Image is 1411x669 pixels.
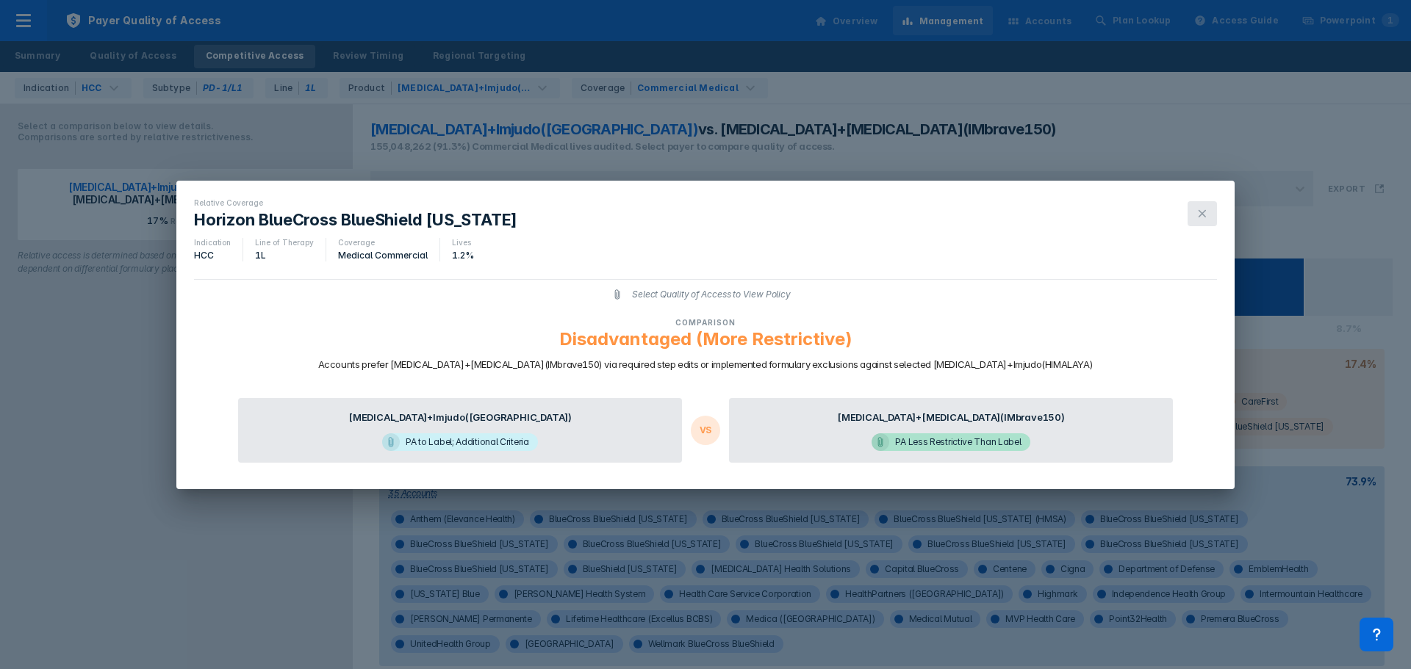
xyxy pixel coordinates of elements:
[675,318,736,327] span: comparison
[194,210,517,229] h1: Horizon BlueCross BlueShield [US_STATE]
[255,238,314,247] div: Line of Therapy
[691,416,720,445] div: VS
[338,238,428,247] div: Coverage
[452,250,474,261] div: 1.2%
[559,328,852,350] span: Disadvantaged (More Restrictive)
[348,410,572,424] span: [MEDICAL_DATA]+Imjudo([GEOGRAPHIC_DATA])
[895,433,1021,451] div: PA Less Restrictive Than Label
[194,250,231,261] div: HCC
[338,250,428,261] div: Medical Commercial
[194,238,231,247] div: Indication
[194,198,517,207] div: Relative Coverage
[623,289,800,300] span: Select Quality of Access to View Policy
[318,357,1094,372] span: Accounts prefer [MEDICAL_DATA]+[MEDICAL_DATA](IMbrave150) via required step edits or implemented ...
[406,433,528,451] div: PA to Label; Additional Criteria
[452,238,474,247] div: Lives
[255,250,314,261] div: 1L
[1360,618,1393,651] div: Contact Support
[837,410,1065,424] span: [MEDICAL_DATA]+[MEDICAL_DATA](IMbrave150)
